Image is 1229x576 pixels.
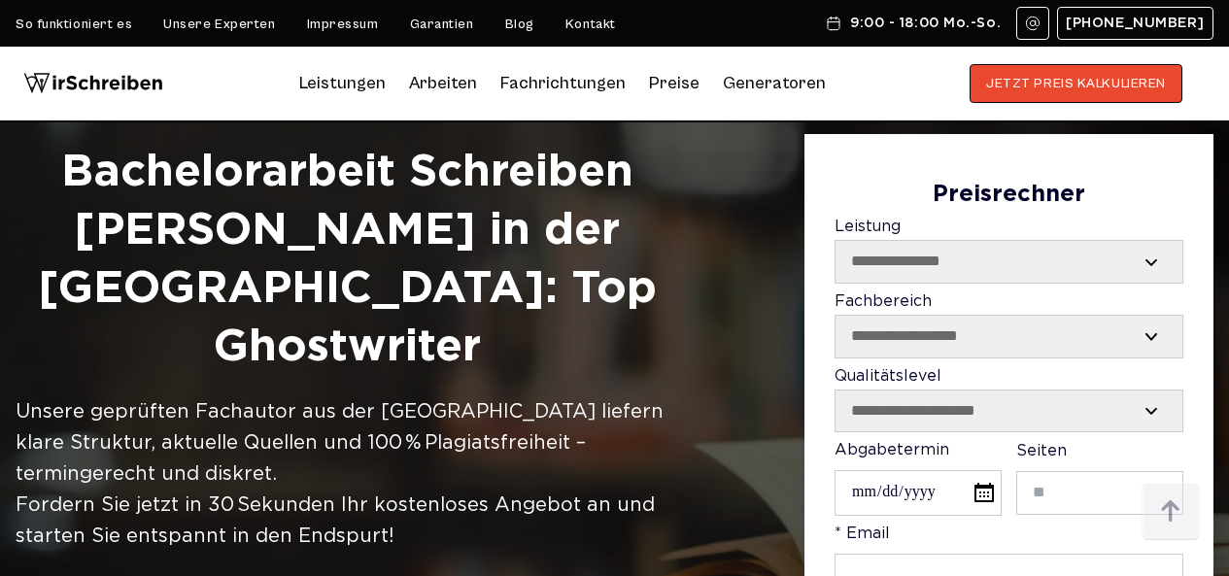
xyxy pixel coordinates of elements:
a: Blog [505,17,534,32]
a: Garantien [410,17,474,32]
span: Seiten [1016,444,1067,458]
select: Leistung [836,241,1182,282]
label: Fachbereich [835,293,1183,358]
label: Leistung [835,219,1183,284]
a: Fachrichtungen [500,68,626,99]
select: Qualitätslevel [836,390,1182,431]
a: Leistungen [299,68,386,99]
a: Generatoren [723,68,826,99]
a: [PHONE_NUMBER] [1057,7,1213,40]
input: Abgabetermin [835,470,1002,516]
select: Fachbereich [836,316,1182,356]
span: [PHONE_NUMBER] [1066,16,1205,31]
div: Preisrechner [835,182,1183,209]
img: Email [1025,16,1041,31]
div: Unsere geprüften Fachautor aus der [GEOGRAPHIC_DATA] liefern klare Struktur, aktuelle Quellen und... [16,396,678,552]
span: 9:00 - 18:00 Mo.-So. [850,16,1001,31]
button: JETZT PREIS KALKULIEREN [970,64,1182,103]
img: logo wirschreiben [23,64,163,103]
img: button top [1142,483,1200,541]
a: So funktioniert es [16,17,132,32]
a: Kontakt [565,17,616,32]
label: Qualitätslevel [835,368,1183,433]
a: Unsere Experten [163,17,275,32]
a: Impressum [307,17,379,32]
img: Schedule [825,16,842,31]
a: Preise [649,73,700,93]
label: Abgabetermin [835,442,1002,516]
h1: Bachelorarbeit Schreiben [PERSON_NAME] in der [GEOGRAPHIC_DATA]: Top Ghostwriter [16,144,678,376]
a: Arbeiten [409,68,477,99]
